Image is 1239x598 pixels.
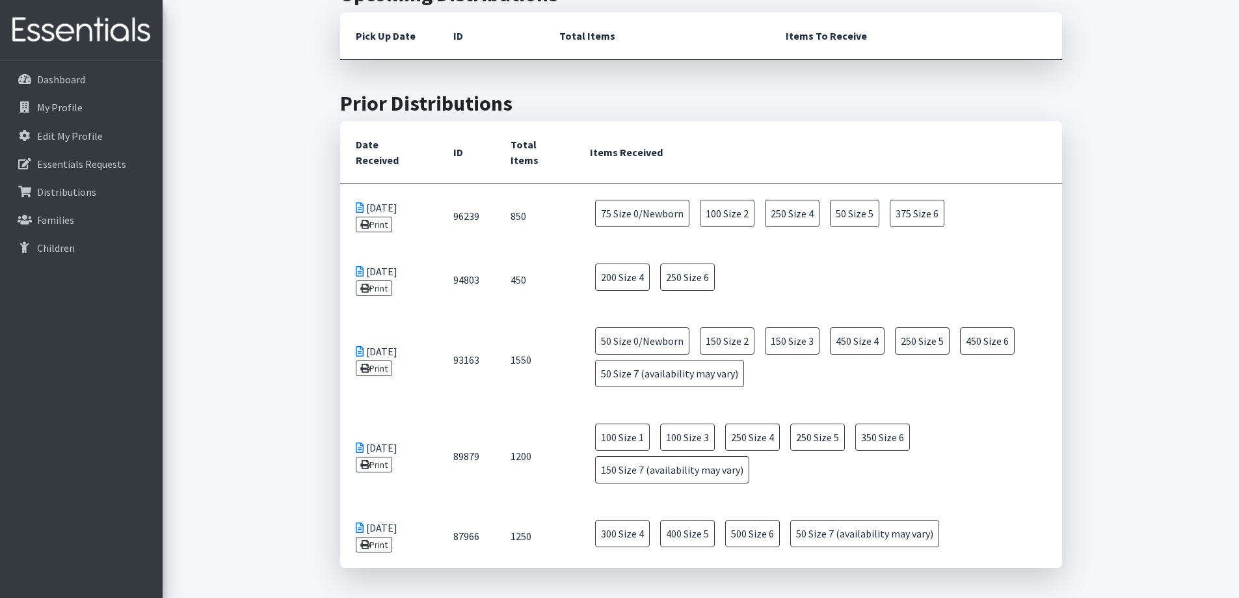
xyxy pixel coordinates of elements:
[37,101,83,114] p: My Profile
[765,200,819,227] span: 250 Size 4
[5,94,157,120] a: My Profile
[356,280,393,296] a: Print
[790,520,939,547] span: 50 Size 7 (availability may vary)
[37,213,74,226] p: Families
[37,241,75,254] p: Children
[340,248,438,312] td: [DATE]
[438,408,495,504] td: 89879
[37,129,103,143] p: Edit My Profile
[495,504,575,568] td: 1250
[5,207,157,233] a: Families
[37,185,96,198] p: Distributions
[438,12,544,60] th: ID
[495,248,575,312] td: 450
[37,157,126,170] p: Essentials Requests
[595,456,749,483] span: 150 Size 7 (availability may vary)
[340,408,438,504] td: [DATE]
[356,537,393,552] a: Print
[340,121,438,184] th: Date Received
[5,8,157,52] img: HumanEssentials
[438,504,495,568] td: 87966
[595,200,689,227] span: 75 Size 0/Newborn
[595,424,650,451] span: 100 Size 1
[830,327,885,355] span: 450 Size 4
[340,91,1062,116] h2: Prior Distributions
[356,457,393,472] a: Print
[356,217,393,232] a: Print
[495,121,575,184] th: Total Items
[595,520,650,547] span: 300 Size 4
[890,200,944,227] span: 375 Size 6
[340,184,438,249] td: [DATE]
[495,184,575,249] td: 850
[770,12,1062,60] th: Items To Receive
[660,264,715,291] span: 250 Size 6
[855,424,910,451] span: 350 Size 6
[37,73,85,86] p: Dashboard
[700,327,754,355] span: 150 Size 2
[700,200,754,227] span: 100 Size 2
[495,408,575,504] td: 1200
[5,151,157,177] a: Essentials Requests
[438,248,495,312] td: 94803
[725,424,780,451] span: 250 Size 4
[340,312,438,408] td: [DATE]
[574,121,1061,184] th: Items Received
[340,504,438,568] td: [DATE]
[765,327,819,355] span: 150 Size 3
[660,424,715,451] span: 100 Size 3
[5,179,157,205] a: Distributions
[725,520,780,547] span: 500 Size 6
[595,360,744,387] span: 50 Size 7 (availability may vary)
[960,327,1015,355] span: 450 Size 6
[356,360,393,376] a: Print
[5,123,157,149] a: Edit My Profile
[340,12,438,60] th: Pick Up Date
[438,312,495,408] td: 93163
[660,520,715,547] span: 400 Size 5
[595,327,689,355] span: 50 Size 0/Newborn
[544,12,770,60] th: Total Items
[790,424,845,451] span: 250 Size 5
[595,264,650,291] span: 200 Size 4
[438,121,495,184] th: ID
[495,312,575,408] td: 1550
[895,327,950,355] span: 250 Size 5
[5,235,157,261] a: Children
[438,184,495,249] td: 96239
[830,200,879,227] span: 50 Size 5
[5,66,157,92] a: Dashboard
